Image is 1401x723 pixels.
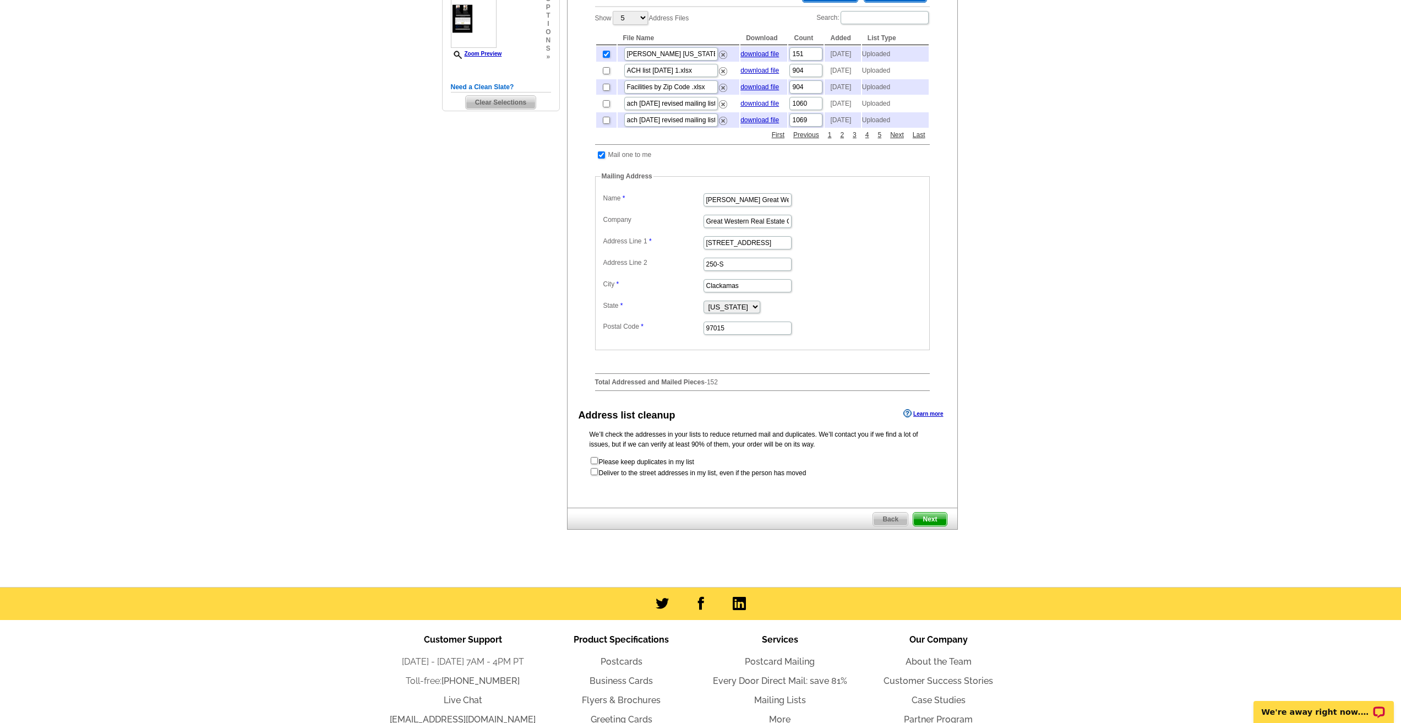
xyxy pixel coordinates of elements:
th: Download [740,31,787,45]
a: Flyers & Brochures [582,695,661,705]
a: 5 [875,130,884,140]
span: Our Company [909,634,968,645]
img: delete.png [719,100,727,108]
label: Show Address Files [595,10,689,26]
a: download file [740,83,779,91]
a: Remove this list [719,48,727,56]
img: delete.png [719,84,727,92]
a: Previous [791,130,822,140]
td: [DATE] [825,46,860,62]
a: Mailing Lists [754,695,806,705]
a: 1 [825,130,835,140]
a: Postcards [601,656,642,667]
a: Business Cards [590,676,653,686]
span: o [546,28,550,36]
td: [DATE] [825,79,860,95]
li: Toll-free: [384,675,542,688]
a: First [769,130,787,140]
li: [DATE] - [DATE] 7AM - 4PM PT [384,655,542,668]
label: Address Line 2 [603,258,702,268]
td: Uploaded [862,79,929,95]
span: Customer Support [424,634,502,645]
a: Remove this list [719,65,727,73]
label: Company [603,215,702,225]
td: Uploaded [862,46,929,62]
th: File Name [618,31,740,45]
img: delete.png [719,51,727,59]
input: Search: [841,11,929,24]
td: Mail one to me [608,149,652,160]
a: Next [887,130,907,140]
label: Address Line 1 [603,236,702,246]
span: » [546,53,550,61]
span: p [546,3,550,12]
strong: Total Addressed and Mailed Pieces [595,378,705,386]
a: Zoom Preview [451,51,502,57]
span: Services [762,634,798,645]
span: i [546,20,550,28]
h5: Need a Clean Slate? [451,82,551,93]
span: Next [913,513,946,526]
a: Customer Success Stories [884,676,993,686]
a: Remove this list [719,98,727,106]
span: s [546,45,550,53]
iframe: LiveChat chat widget [1246,688,1401,723]
a: download file [740,67,779,74]
a: Last [910,130,928,140]
label: Search: [816,10,929,25]
a: 2 [837,130,847,140]
span: Product Specifications [574,634,669,645]
a: download file [740,116,779,124]
a: Back [873,512,908,526]
p: We’ll check the addresses in your lists to reduce returned mail and duplicates. We’ll contact you... [590,430,935,449]
a: Remove this list [719,115,727,122]
a: Remove this list [719,81,727,89]
th: List Type [862,31,929,45]
td: Uploaded [862,96,929,111]
a: download file [740,50,779,58]
a: About the Team [906,656,972,667]
form: Please keep duplicates in my list Deliver to the street addresses in my list, even if the person ... [590,456,935,478]
a: 3 [850,130,859,140]
a: [PHONE_NUMBER] [441,676,520,686]
a: 4 [863,130,872,140]
a: Case Studies [912,695,966,705]
span: Back [873,513,908,526]
label: Postal Code [603,322,702,331]
label: State [603,301,702,311]
label: City [603,279,702,289]
a: Learn more [903,409,943,418]
td: [DATE] [825,112,860,128]
a: download file [740,100,779,107]
td: [DATE] [825,96,860,111]
a: Every Door Direct Mail: save 81% [713,676,847,686]
th: Count [788,31,824,45]
div: Address list cleanup [579,408,675,423]
td: Uploaded [862,112,929,128]
td: Uploaded [862,63,929,78]
img: delete.png [719,67,727,75]
legend: Mailing Address [601,171,653,181]
span: n [546,36,550,45]
a: Live Chat [444,695,482,705]
th: Added [825,31,860,45]
a: Postcard Mailing [745,656,815,667]
select: ShowAddress Files [613,11,648,25]
span: Clear Selections [466,96,536,109]
span: t [546,12,550,20]
label: Name [603,193,702,203]
img: delete.png [719,117,727,125]
span: 152 [707,378,718,386]
td: [DATE] [825,63,860,78]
